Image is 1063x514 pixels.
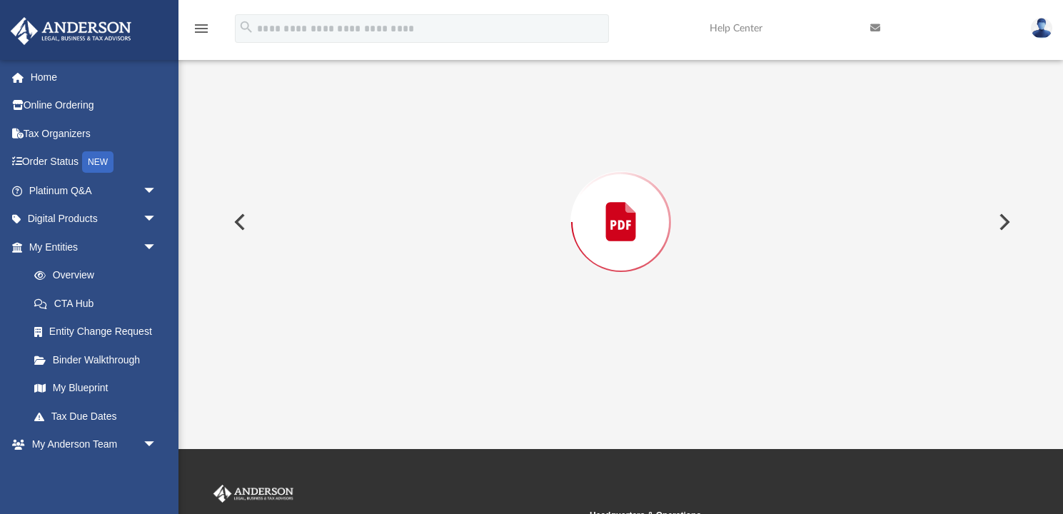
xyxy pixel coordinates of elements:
[223,202,254,242] button: Previous File
[20,374,171,403] a: My Blueprint
[143,176,171,206] span: arrow_drop_down
[6,17,136,45] img: Anderson Advisors Platinum Portal
[10,205,178,233] a: Digital Productsarrow_drop_down
[10,176,178,205] a: Platinum Q&Aarrow_drop_down
[143,233,171,262] span: arrow_drop_down
[10,233,178,261] a: My Entitiesarrow_drop_down
[143,205,171,234] span: arrow_drop_down
[238,19,254,35] i: search
[20,402,178,430] a: Tax Due Dates
[10,119,178,148] a: Tax Organizers
[1031,18,1052,39] img: User Pic
[987,202,1019,242] button: Next File
[10,148,178,177] a: Order StatusNEW
[82,151,114,173] div: NEW
[193,20,210,37] i: menu
[20,346,178,374] a: Binder Walkthrough
[193,27,210,37] a: menu
[143,430,171,460] span: arrow_drop_down
[10,430,171,459] a: My Anderson Teamarrow_drop_down
[211,485,296,503] img: Anderson Advisors Platinum Portal
[10,63,178,91] a: Home
[20,261,178,290] a: Overview
[10,91,178,120] a: Online Ordering
[20,458,164,487] a: My Anderson Team
[20,318,178,346] a: Entity Change Request
[223,1,1019,407] div: Preview
[20,289,178,318] a: CTA Hub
